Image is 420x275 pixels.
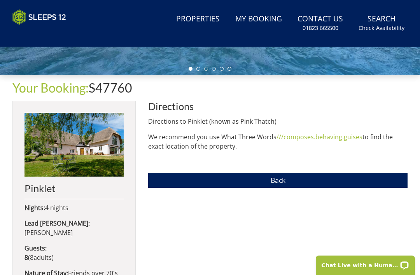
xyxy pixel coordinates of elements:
strong: Lead [PERSON_NAME]: [24,219,90,228]
span: 8 [30,253,33,262]
a: Properties [173,11,223,28]
iframe: LiveChat chat widget [311,250,420,275]
p: Directions to Pinklet (known as Pink Thatch) [148,117,408,126]
img: An image of 'Pinklet' [24,113,124,177]
img: Sleeps 12 [12,9,66,25]
strong: 8 [24,253,28,262]
strong: Nights: [24,203,45,212]
span: [PERSON_NAME] [24,228,73,237]
strong: Guests: [24,244,47,252]
p: We recommend you use What Three Words to find the exact location of the property. [148,132,408,151]
span: s [49,253,52,262]
a: Contact Us01823 665500 [294,11,346,36]
a: Back [148,173,408,188]
a: Pinklet [24,113,124,194]
small: 01823 665500 [303,24,338,32]
iframe: Customer reviews powered by Trustpilot [9,30,90,36]
a: Your Booking: [12,80,89,95]
span: adult [30,253,52,262]
span: ( ) [24,253,54,262]
p: 4 nights [24,203,124,212]
h1: S47760 [12,81,408,95]
a: SearchCheck Availability [355,11,408,36]
a: My Booking [232,11,285,28]
h2: Pinklet [24,183,124,194]
small: Check Availability [359,24,404,32]
h2: Directions [148,101,408,112]
a: ///composes.behaving.guises [276,133,362,141]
